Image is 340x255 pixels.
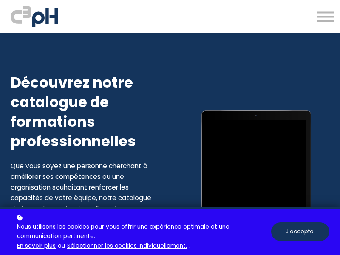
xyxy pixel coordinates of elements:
[11,4,58,29] img: logo C3PH
[15,213,271,251] p: ou .
[11,73,157,151] h2: Découvrez notre catalogue de formations professionnelles
[67,241,187,251] a: Sélectionner les cookies individuellement.
[271,222,329,241] button: J'accepte.
[17,222,265,241] span: Nous utilisons les cookies pour vous offrir une expérience optimale et une communication pertinente.
[17,241,56,251] a: En savoir plus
